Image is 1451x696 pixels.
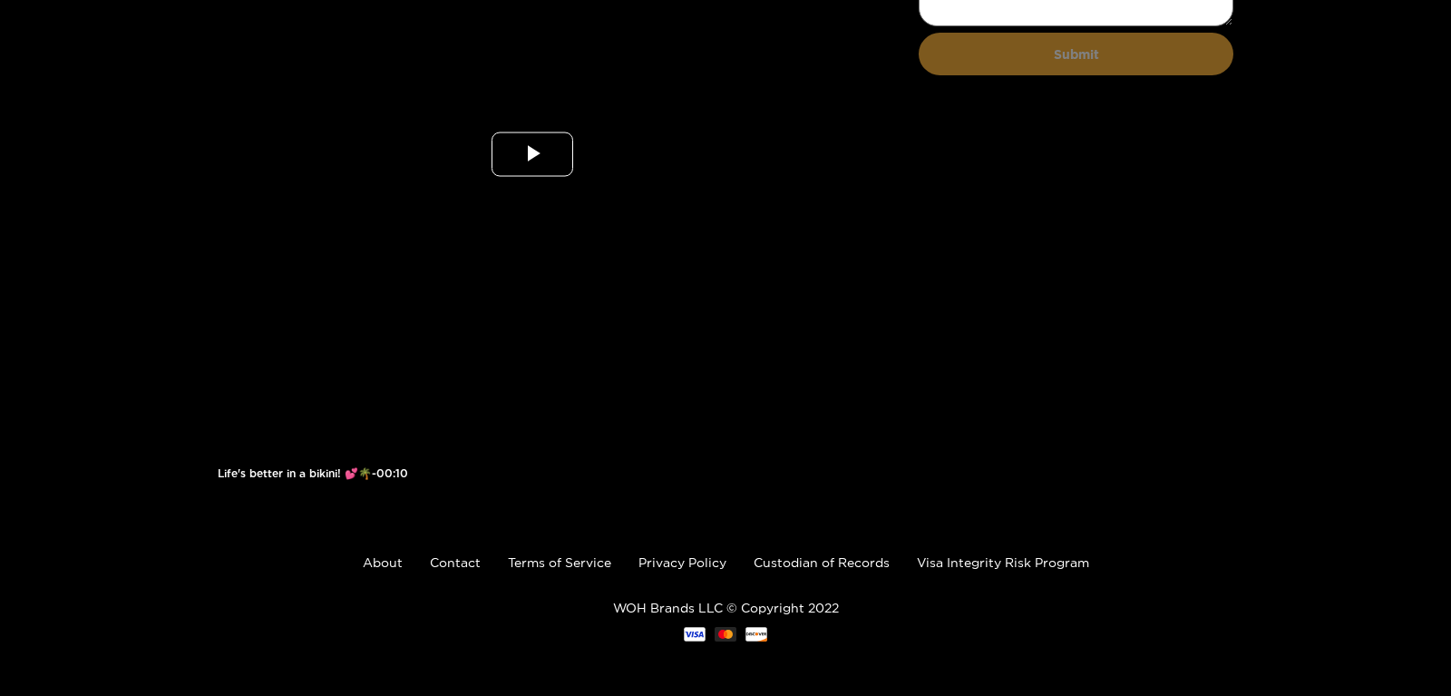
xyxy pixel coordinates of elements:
h1: Life's better in a bikini! 💕🌴 - 00:10 [218,467,846,480]
a: Terms of Service [508,555,611,569]
a: About [363,555,403,569]
a: Contact [430,555,481,569]
button: Play Video [492,132,573,177]
a: Visa Integrity Risk Program [917,555,1089,569]
button: Submit [919,33,1233,75]
a: Custodian of Records [754,555,890,569]
a: Privacy Policy [638,555,726,569]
